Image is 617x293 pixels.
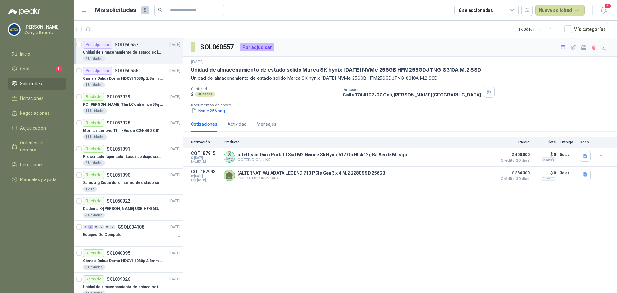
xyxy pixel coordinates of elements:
[497,177,530,181] span: Crédito 30 días
[83,67,112,75] div: Por adjudicar
[191,87,337,91] p: Cantidad
[83,102,163,108] p: PC [PERSON_NAME] ThinkCentre neo50q Gen 4 Core i5 16Gb 512Gb SSD Win 11 Pro 3YW Con Teclado y Mouse
[83,187,97,192] div: 1 2 TB
[169,250,180,256] p: [DATE]
[237,157,407,162] p: COFEIND ON LINE
[158,8,163,12] span: search
[533,151,556,159] p: $ 0
[107,147,130,151] p: SOL051091
[195,92,215,97] div: Unidades
[83,223,182,244] a: 0 3 0 0 0 0 GSOL004108[DATE] Equipos De Computo
[107,277,130,281] p: SOL039026
[191,59,204,65] p: [DATE]
[8,63,66,75] a: Chat3
[83,56,105,61] div: 2 Unidades
[20,124,46,132] span: Adjudicación
[74,90,183,116] a: RecibidoSOL052029[DATE] PC [PERSON_NAME] ThinkCentre neo50q Gen 4 Core i5 16Gb 512Gb SSD Win 11 P...
[107,199,130,203] p: SOL050922
[604,3,611,9] span: 5
[118,225,144,229] p: GSOL004108
[107,173,130,177] p: SOL051090
[224,152,235,162] img: Company Logo
[191,169,220,174] p: COT187993
[83,206,163,212] p: Diadema X-[PERSON_NAME] USB HF-868U USB con micrófono
[191,103,614,107] p: Documentos de apoyo
[228,121,246,128] div: Actividad
[191,174,220,178] span: C: [DATE]
[169,198,180,204] p: [DATE]
[191,75,609,82] p: Unidad de almacenamiento de estado solido Marca SK hynix [DATE] NVMe 256GB HFM256GDJTNG-8310A M.2...
[8,173,66,186] a: Manuales y ayuda
[169,224,180,230] p: [DATE]
[200,42,235,52] h3: SOL060557
[83,232,121,238] p: Equipos De Computo
[115,42,138,47] p: SOL060557
[83,134,107,140] div: 11 Unidades
[497,159,530,162] span: Crédito 30 días
[8,23,20,36] img: Company Logo
[115,69,138,73] p: SOL060556
[191,156,220,160] span: C: [DATE]
[74,64,183,90] a: Por adjudicarSOL060556[DATE] Cámara Dahua Domo HDCVI 1080p 2.8mm IP67 Led IR 30m mts nocturnos1 U...
[141,6,149,14] span: 5
[224,140,494,144] p: Producto
[95,5,136,15] h1: Mis solicitudes
[24,25,65,29] p: [PERSON_NAME]
[83,41,112,49] div: Por adjudicar
[169,68,180,74] p: [DATE]
[83,145,104,153] div: Recibido
[8,48,66,60] a: Inicio
[237,176,385,180] p: CH SOLUCIONES SAS
[83,108,107,114] div: 11 Unidades
[20,176,57,183] span: Manuales y ayuda
[191,178,220,182] span: Exp: [DATE]
[83,154,163,160] p: Presentador apuntador Laser de diapositivas Wireless USB 2.4 ghz Marca Technoquick
[83,180,163,186] p: Samsung Disco duro interno de estado sólido 990 PRO SSD NVMe M.2 PCIe Gen4, M.2 2280 2TB
[83,50,163,56] p: Unidad de almacenamiento de estado solido Marca SK hynix [DATE] NVMe 256GB HFM256GDJTNG-8310A M.2...
[83,171,104,179] div: Recibido
[107,251,130,255] p: SOL040095
[83,128,163,134] p: Monitor Lenovo ThinkVision C24-40 23.8" 3YW
[541,157,556,162] div: Incluido
[20,139,60,153] span: Órdenes de Compra
[343,87,481,92] p: Dirección
[191,91,194,97] p: 2
[74,247,183,273] a: RecibidoSOL040095[DATE] Cámara Dahua Domo HDCVI 1080p 2.8mm IP67 Led IR 30m mts nocturnos2 Unidades
[94,225,99,229] div: 0
[83,225,88,229] div: 0
[99,225,104,229] div: 0
[533,140,556,144] p: Flete
[237,170,385,176] p: (ALTERNATIVA) ADATA LEGEND 710 PCle Gen 3 x 4 M.2 2280 SSD 256GB
[191,160,220,164] span: Exp: [DATE]
[8,107,66,119] a: Negociaciones
[83,265,105,270] div: 2 Unidades
[561,23,609,35] button: Mís categorías
[83,213,105,218] div: 3 Unidades
[598,5,609,16] button: 5
[83,197,104,205] div: Recibido
[560,151,576,159] p: 5 días
[535,5,585,16] button: Nueva solicitud
[88,225,93,229] div: 3
[83,119,104,127] div: Recibido
[8,122,66,134] a: Adjudicación
[74,116,183,142] a: RecibidoSOL052028[DATE] Monitor Lenovo ThinkVision C24-40 23.8" 3YW11 Unidades
[169,146,180,152] p: [DATE]
[74,38,183,64] a: Por adjudicarSOL060557[DATE] Unidad de almacenamiento de estado solido Marca SK hynix [DATE] NVMe...
[20,161,44,168] span: Remisiones
[20,110,49,117] span: Negociaciones
[497,151,530,159] span: $ 400.000
[20,50,30,58] span: Inicio
[191,151,220,156] p: COT187915
[83,160,105,166] div: 2 Unidades
[105,225,110,229] div: 0
[237,152,407,157] p: otb-Disco Duro Portatil Ssd M2 Nvmne Sk Hynix 512 Gb Hfs512g Ba Verde Musgo
[8,159,66,171] a: Remisiones
[83,76,163,82] p: Cámara Dahua Domo HDCVI 1080p 2.8mm IP67 Led IR 30m mts nocturnos
[240,43,274,51] div: Por adjudicar
[169,276,180,282] p: [DATE]
[107,121,130,125] p: SOL052028
[8,78,66,90] a: Solicitudes
[580,140,593,144] p: Docs
[541,176,556,181] div: Incluido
